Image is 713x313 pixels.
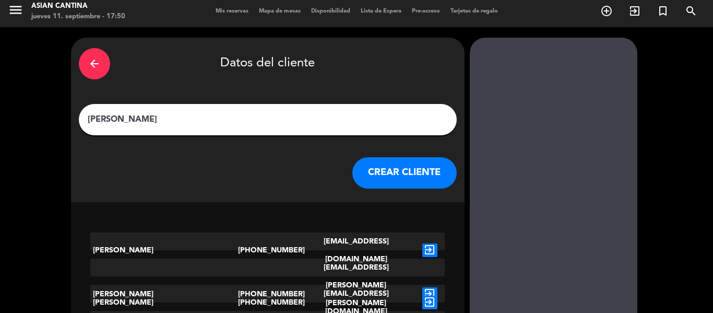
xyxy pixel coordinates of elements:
i: turned_in_not [657,5,669,17]
div: Datos del cliente [79,45,457,82]
button: CREAR CLIENTE [352,157,457,189]
div: [PHONE_NUMBER] [238,233,297,268]
span: Tarjetas de regalo [445,8,503,14]
span: Lista de Espera [355,8,407,14]
input: Escriba nombre, correo electrónico o número de teléfono... [87,112,449,127]
div: Asian Cantina [31,1,125,11]
span: Disponibilidad [306,8,355,14]
div: jueves 11. septiembre - 17:50 [31,11,125,22]
span: Mapa de mesas [254,8,306,14]
div: [PERSON_NAME] [90,233,238,268]
i: exit_to_app [628,5,641,17]
i: exit_to_app [422,244,437,257]
i: exit_to_app [422,296,437,309]
i: arrow_back [88,57,101,70]
i: menu [8,2,23,18]
button: menu [8,2,23,21]
div: [EMAIL_ADDRESS][DOMAIN_NAME] [297,233,415,268]
i: add_circle_outline [600,5,613,17]
i: search [685,5,697,17]
span: Pre-acceso [407,8,445,14]
span: Mis reservas [210,8,254,14]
